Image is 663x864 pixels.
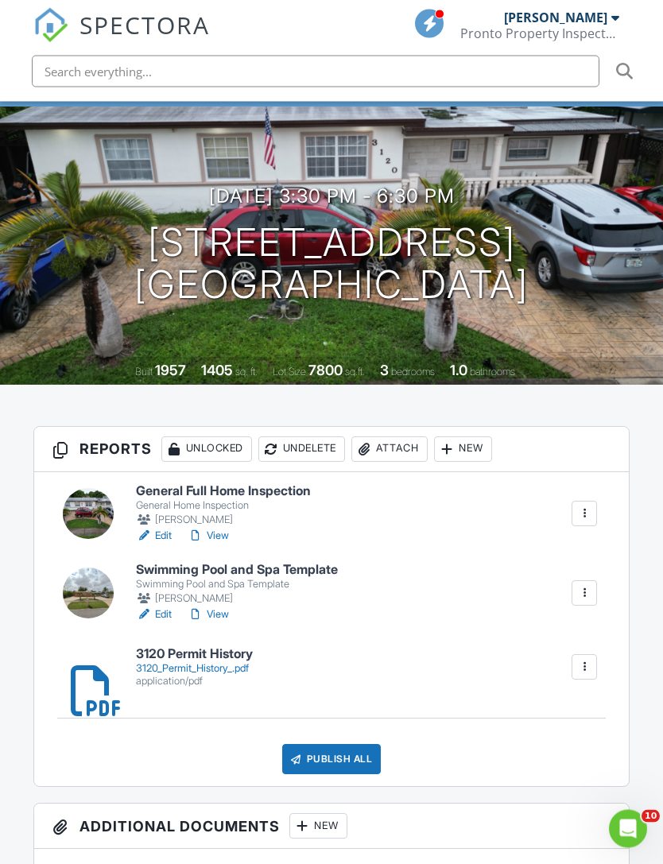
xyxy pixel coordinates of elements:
[308,362,343,379] div: 7800
[136,579,338,591] div: Swimming Pool and Spa Template
[33,21,210,55] a: SPECTORA
[391,366,435,378] span: bedrooms
[209,186,455,207] h3: [DATE] 3:30 pm - 6:30 pm
[450,362,467,379] div: 1.0
[434,437,492,463] div: New
[135,366,153,378] span: Built
[34,804,630,850] h3: Additional Documents
[161,437,252,463] div: Unlocked
[470,366,515,378] span: bathrooms
[136,513,311,529] div: [PERSON_NAME]
[188,529,229,544] a: View
[380,362,389,379] div: 3
[136,485,311,499] h6: General Full Home Inspection
[504,10,607,25] div: [PERSON_NAME]
[460,25,619,41] div: Pronto Property Inspectors
[136,591,338,607] div: [PERSON_NAME]
[136,564,338,607] a: Swimming Pool and Spa Template Swimming Pool and Spa Template [PERSON_NAME]
[136,564,338,578] h6: Swimming Pool and Spa Template
[136,529,172,544] a: Edit
[33,8,68,43] img: The Best Home Inspection Software - Spectora
[79,8,210,41] span: SPECTORA
[136,663,253,676] div: 3120_Permit_History_.pdf
[34,428,630,473] h3: Reports
[136,648,253,688] a: 3120 Permit History 3120_Permit_History_.pdf application/pdf
[258,437,345,463] div: Undelete
[345,366,365,378] span: sq.ft.
[282,745,382,775] div: Publish All
[155,362,186,379] div: 1957
[201,362,233,379] div: 1405
[136,500,311,513] div: General Home Inspection
[351,437,428,463] div: Attach
[136,648,253,662] h6: 3120 Permit History
[273,366,306,378] span: Lot Size
[235,366,258,378] span: sq. ft.
[136,676,253,688] div: application/pdf
[289,814,347,839] div: New
[134,223,529,307] h1: [STREET_ADDRESS] [GEOGRAPHIC_DATA]
[642,810,660,823] span: 10
[136,485,311,529] a: General Full Home Inspection General Home Inspection [PERSON_NAME]
[136,607,172,623] a: Edit
[32,56,599,87] input: Search everything...
[609,810,647,848] iframe: Intercom live chat
[188,607,229,623] a: View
